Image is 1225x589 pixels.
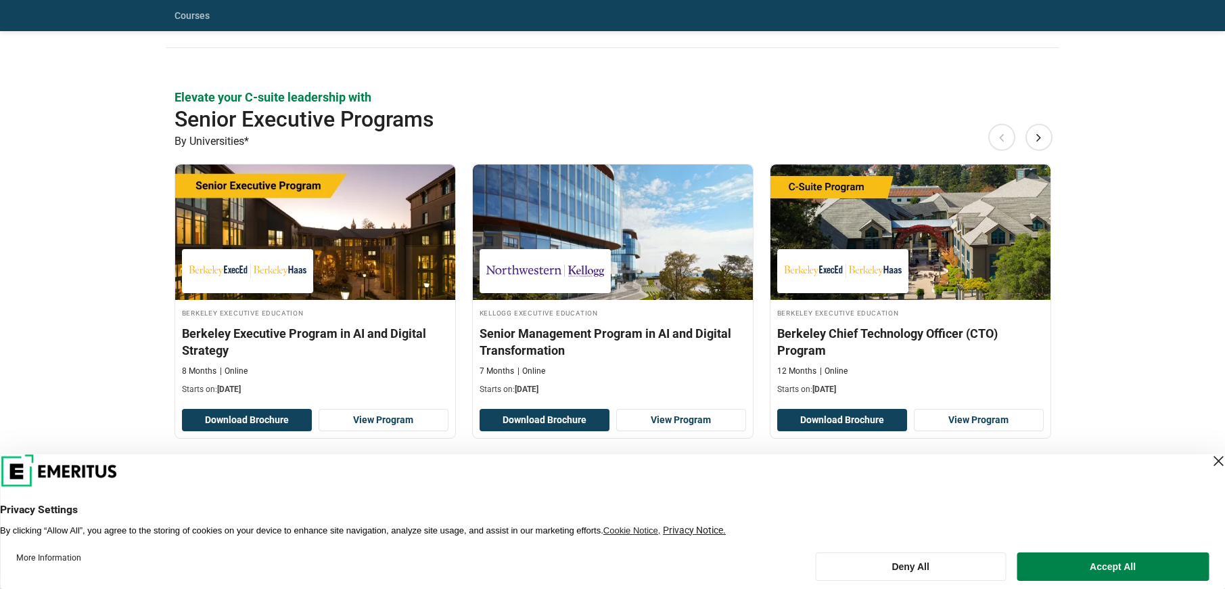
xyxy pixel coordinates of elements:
[189,256,306,286] img: Berkeley Executive Education
[175,133,1051,150] p: By Universities*
[473,165,753,300] img: Senior Management Program in AI and Digital Transformation | Online Digital Transformation Course
[515,385,538,394] span: [DATE]
[988,124,1015,151] button: Previous
[217,385,241,394] span: [DATE]
[175,89,1051,106] p: Elevate your C-suite leadership with
[480,307,746,318] h4: Kellogg Executive Education
[182,307,448,318] h4: Berkeley Executive Education
[812,385,836,394] span: [DATE]
[473,165,753,402] a: Digital Transformation Course by Kellogg Executive Education - December 8, 2025 Kellogg Executive...
[175,106,963,133] h2: Senior Executive Programs
[777,325,1044,359] h3: Berkeley Chief Technology Officer (CTO) Program
[175,165,455,300] img: Berkeley Executive Program in AI and Digital Strategy | Online Digital Transformation Course
[1025,124,1053,151] button: Next
[820,366,848,377] p: Online
[182,366,216,377] p: 8 Months
[777,366,816,377] p: 12 Months
[914,409,1044,432] a: View Program
[770,165,1050,402] a: Technology Course by Berkeley Executive Education - December 15, 2025 Berkeley Executive Educatio...
[616,409,746,432] a: View Program
[182,409,312,432] button: Download Brochure
[182,325,448,359] h3: Berkeley Executive Program in AI and Digital Strategy
[777,384,1044,395] p: Starts on:
[319,409,448,432] a: View Program
[480,384,746,395] p: Starts on:
[480,325,746,359] h3: Senior Management Program in AI and Digital Transformation
[182,384,448,395] p: Starts on:
[480,366,514,377] p: 7 Months
[517,366,545,377] p: Online
[784,256,902,286] img: Berkeley Executive Education
[777,409,907,432] button: Download Brochure
[480,409,609,432] button: Download Brochure
[486,256,604,286] img: Kellogg Executive Education
[220,366,248,377] p: Online
[770,165,1050,300] img: Berkeley Chief Technology Officer (CTO) Program | Online Technology Course
[777,307,1044,318] h4: Berkeley Executive Education
[175,165,455,402] a: Digital Transformation Course by Berkeley Executive Education - October 23, 2025 Berkeley Executi...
